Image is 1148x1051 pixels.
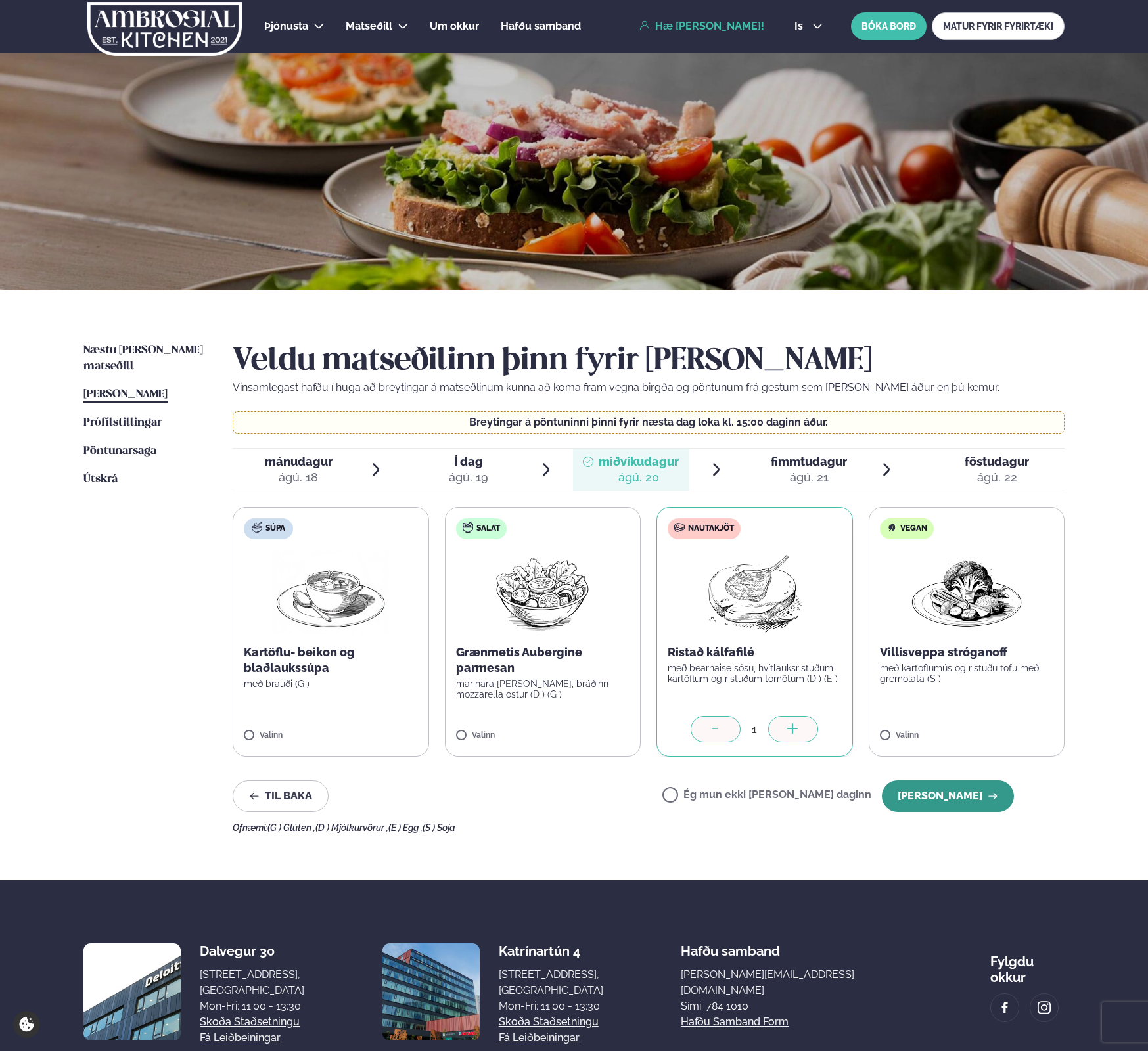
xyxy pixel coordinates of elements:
span: Hafðu samband [681,933,780,959]
img: image alt [998,1000,1012,1016]
a: Pöntunarsaga [83,443,156,459]
a: Hafðu samband [501,18,581,34]
div: ágú. 19 [449,470,488,485]
span: Súpa [265,524,285,534]
img: salad.svg [463,522,473,533]
span: (E ) Egg , [388,822,423,833]
span: Hafðu samband [501,20,581,32]
span: is [794,21,807,32]
div: Dalvegur 30 [200,943,304,959]
button: Til baka [233,780,329,812]
span: mánudagur [265,455,333,468]
img: soup.svg [252,522,262,533]
a: [PERSON_NAME] [83,387,168,403]
div: Katrínartún 4 [499,943,603,959]
div: Mon-Fri: 11:00 - 13:30 [200,998,304,1014]
span: Næstu [PERSON_NAME] matseðill [83,345,203,372]
img: Soup.png [273,550,388,634]
span: Matseðill [346,20,392,32]
a: Næstu [PERSON_NAME] matseðill [83,343,206,374]
div: ágú. 21 [771,470,847,485]
div: Fylgdu okkur [990,943,1065,985]
a: image alt [991,994,1019,1021]
img: logo [86,2,243,56]
p: Breytingar á pöntuninni þinni fyrir næsta dag loka kl. 15:00 daginn áður. [246,417,1051,428]
span: Um okkur [430,20,479,32]
p: marinara [PERSON_NAME], bráðinn mozzarella ostur (D ) (G ) [456,679,630,700]
p: Grænmetis Aubergine parmesan [456,644,630,676]
p: með kartöflumús og ristuðu tofu með gremolata (S ) [880,663,1054,684]
a: Cookie settings [13,1011,40,1038]
p: Sími: 784 1010 [681,998,913,1014]
img: image alt [1037,1000,1051,1016]
img: Salad.png [484,550,601,634]
a: Um okkur [430,18,479,34]
a: Fá leiðbeiningar [499,1030,580,1046]
a: Skoða staðsetningu [200,1014,300,1030]
span: Vegan [900,524,927,534]
span: fimmtudagur [771,455,847,468]
span: Í dag [449,454,488,470]
span: Salat [476,524,500,534]
p: Villisveppa stróganoff [880,644,1054,660]
img: beef.svg [674,522,685,533]
a: Þjónusta [264,18,308,34]
span: Nautakjöt [688,524,734,534]
p: Kartöflu- beikon og blaðlaukssúpa [244,644,418,676]
a: Útskrá [83,472,118,487]
p: Ristað kálfafilé [668,644,842,660]
button: [PERSON_NAME] [882,780,1014,812]
a: image alt [1030,994,1058,1021]
span: Prófílstillingar [83,417,162,428]
img: Vegan.png [909,550,1024,634]
span: Þjónusta [264,20,308,32]
a: Matseðill [346,18,392,34]
div: ágú. 20 [599,470,679,485]
span: (D ) Mjólkurvörur , [315,822,388,833]
img: Vegan.svg [886,522,897,533]
p: með brauði (G ) [244,679,418,689]
button: is [784,21,833,32]
div: ágú. 22 [965,470,1029,485]
div: ágú. 18 [265,470,333,485]
a: Hæ [PERSON_NAME]! [639,20,764,32]
a: [PERSON_NAME][EMAIL_ADDRESS][DOMAIN_NAME] [681,967,913,998]
img: Lamb-Meat.png [697,550,813,634]
button: BÓKA BORÐ [851,12,927,40]
p: með bearnaise sósu, hvítlauksristuðum kartöflum og ristuðum tómötum (D ) (E ) [668,663,842,684]
span: Útskrá [83,474,118,485]
span: (S ) Soja [423,822,455,833]
div: 1 [741,722,768,737]
a: Hafðu samband form [681,1014,789,1030]
img: image alt [83,943,181,1040]
p: Vinsamlegast hafðu í huga að breytingar á matseðlinum kunna að koma fram vegna birgða og pöntunum... [233,380,1065,395]
a: Skoða staðsetningu [499,1014,599,1030]
div: [STREET_ADDRESS], [GEOGRAPHIC_DATA] [499,967,603,998]
a: Fá leiðbeiningar [200,1030,281,1046]
div: [STREET_ADDRESS], [GEOGRAPHIC_DATA] [200,967,304,998]
span: miðvikudagur [599,455,679,468]
span: (G ) Glúten , [267,822,315,833]
a: Prófílstillingar [83,415,162,431]
div: Mon-Fri: 11:00 - 13:30 [499,998,603,1014]
span: föstudagur [965,455,1029,468]
span: Pöntunarsaga [83,445,156,457]
div: Ofnæmi: [233,822,1065,833]
img: image alt [382,943,480,1040]
h2: Veldu matseðilinn þinn fyrir [PERSON_NAME] [233,343,1065,380]
a: MATUR FYRIR FYRIRTÆKI [932,12,1065,40]
span: [PERSON_NAME] [83,389,168,400]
